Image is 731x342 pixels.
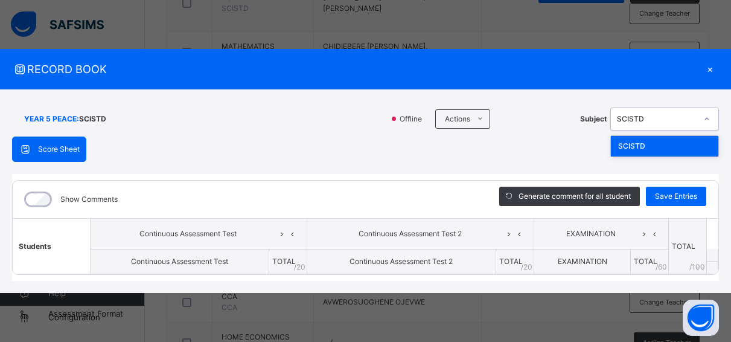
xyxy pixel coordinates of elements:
[24,114,79,124] span: YEAR 5 PEACE :
[272,257,296,266] span: TOTAL
[60,194,118,205] label: Show Comments
[350,257,453,266] span: Continuous Assessment Test 2
[131,257,228,266] span: Continuous Assessment Test
[656,262,667,273] span: / 60
[19,242,51,251] span: Students
[519,191,631,202] span: Generate comment for all student
[79,114,106,124] span: SCISTD
[669,218,707,274] th: TOTAL
[580,114,607,124] span: Subject
[617,114,697,124] div: SCISTD
[611,136,718,156] div: SCISTD
[655,191,697,202] span: Save Entries
[558,257,607,266] span: EXAMINATION
[316,228,504,239] span: Continuous Assessment Test 2
[445,114,470,124] span: Actions
[683,300,719,336] button: Open asap
[38,144,80,155] span: Score Sheet
[499,257,523,266] span: TOTAL
[701,61,719,77] div: ×
[294,262,305,273] span: / 20
[634,257,657,266] span: TOTAL
[521,262,532,273] span: / 20
[12,61,701,77] span: RECORD BOOK
[543,228,639,239] span: EXAMINATION
[398,114,429,124] span: Offline
[100,228,277,239] span: Continuous Assessment Test
[689,262,705,273] span: /100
